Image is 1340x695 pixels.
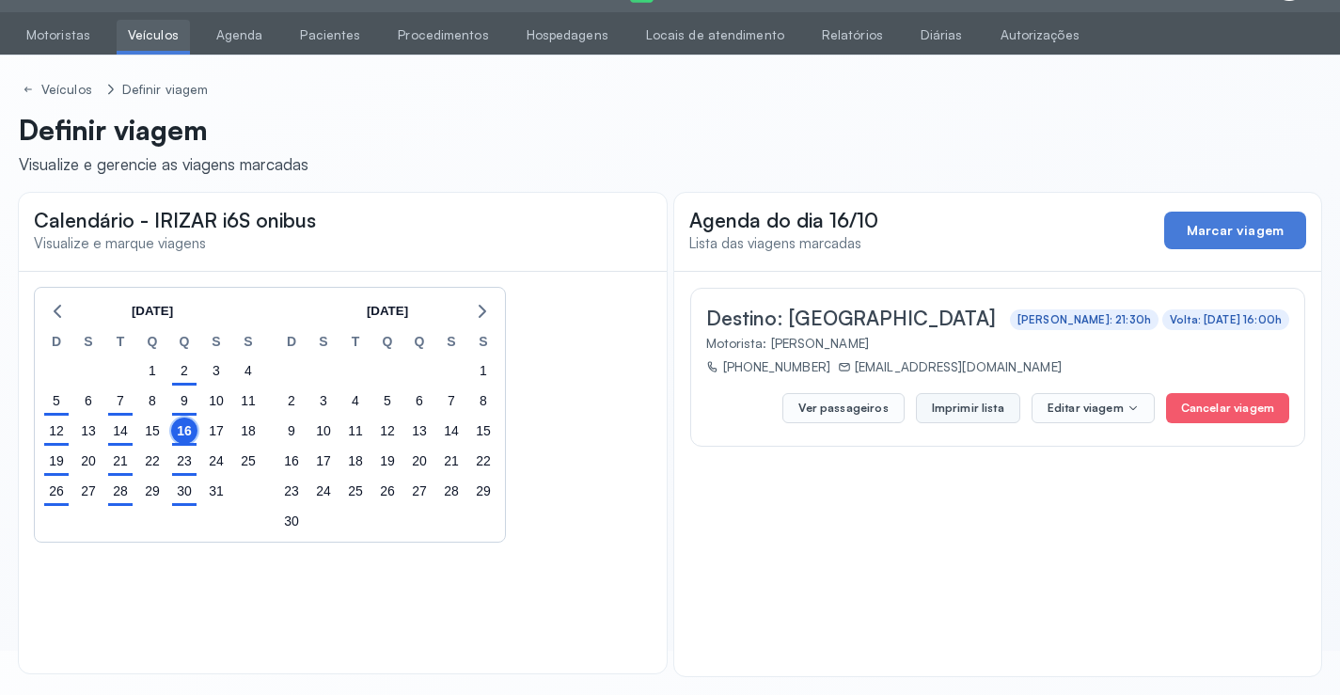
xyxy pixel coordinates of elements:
div: segunda-feira, 13 de out. de 2025 [75,418,102,444]
div: quarta-feira, 8 de out. de 2025 [139,387,166,414]
div: quinta-feira, 16 de out. de 2025 [171,418,197,444]
div: segunda-feira, 3 de nov. de 2025 [310,387,337,414]
div: terça-feira, 11 de nov. de 2025 [342,418,369,444]
div: domingo, 5 de out. de 2025 [43,387,70,414]
div: quarta-feira, 15 de out. de 2025 [139,418,166,444]
a: Veículos [19,78,100,102]
div: S [200,331,232,355]
span: Editar viagem [1048,401,1124,416]
button: [DATE] [124,297,181,325]
div: domingo, 30 de nov. de 2025 [278,508,305,534]
button: Cancelar viagem [1166,393,1289,423]
div: Visualize e gerencie as viagens marcadas [19,154,308,174]
div: segunda-feira, 27 de out. de 2025 [75,478,102,504]
div: segunda-feira, 10 de nov. de 2025 [310,418,337,444]
div: quarta-feira, 22 de out. de 2025 [139,448,166,474]
div: sábado, 18 de out. de 2025 [235,418,261,444]
div: sexta-feira, 7 de nov. de 2025 [438,387,465,414]
div: sábado, 15 de nov. de 2025 [470,418,497,444]
div: terça-feira, 4 de nov. de 2025 [342,387,369,414]
div: domingo, 16 de nov. de 2025 [278,448,305,474]
div: quarta-feira, 1 de out. de 2025 [139,357,166,384]
button: Ver passageiros [782,393,904,423]
a: Relatórios [811,20,894,51]
div: S [232,331,264,355]
div: T [339,331,371,355]
div: segunda-feira, 17 de nov. de 2025 [310,448,337,474]
div: T [104,331,136,355]
div: D [276,331,307,355]
div: sábado, 25 de out. de 2025 [235,448,261,474]
div: sábado, 29 de nov. de 2025 [470,478,497,504]
span: [DATE] [367,297,408,325]
div: Q [136,331,168,355]
button: [DATE] [359,297,416,325]
a: Autorizações [989,20,1091,51]
span: Destino: [GEOGRAPHIC_DATA] [706,306,996,330]
div: quinta-feira, 23 de out. de 2025 [171,448,197,474]
div: Motorista: [PERSON_NAME] [706,335,1283,351]
div: terça-feira, 25 de nov. de 2025 [342,478,369,504]
div: quinta-feira, 9 de out. de 2025 [171,387,197,414]
div: [PERSON_NAME]: 21:30h [1017,313,1151,326]
div: sexta-feira, 10 de out. de 2025 [203,387,229,414]
div: sábado, 8 de nov. de 2025 [470,387,497,414]
a: Diárias [909,20,974,51]
div: quinta-feira, 27 de nov. de 2025 [406,478,433,504]
button: Editar viagem [1032,393,1155,423]
div: quinta-feira, 2 de out. de 2025 [171,357,197,384]
div: S [467,331,499,355]
a: Agenda [205,20,275,51]
div: domingo, 23 de nov. de 2025 [278,478,305,504]
a: Locais de atendimento [635,20,796,51]
div: sexta-feira, 21 de nov. de 2025 [438,448,465,474]
div: Q [371,331,403,355]
a: Hospedagens [515,20,620,51]
span: Calendário - IRIZAR i6S onibus [34,208,316,232]
div: quarta-feira, 19 de nov. de 2025 [374,448,401,474]
div: domingo, 19 de out. de 2025 [43,448,70,474]
div: quarta-feira, 29 de out. de 2025 [139,478,166,504]
div: sexta-feira, 17 de out. de 2025 [203,418,229,444]
div: terça-feira, 7 de out. de 2025 [107,387,134,414]
div: terça-feira, 18 de nov. de 2025 [342,448,369,474]
div: quinta-feira, 20 de nov. de 2025 [406,448,433,474]
span: Lista das viagens marcadas [689,234,861,252]
div: Q [403,331,435,355]
div: Definir viagem [122,82,208,98]
span: Visualize e marque viagens [34,234,206,252]
div: sábado, 4 de out. de 2025 [235,357,261,384]
a: Procedimentos [386,20,499,51]
div: [EMAIL_ADDRESS][DOMAIN_NAME] [838,358,1062,374]
div: Q [168,331,200,355]
div: Volta: [DATE] 16:00h [1170,313,1282,326]
a: Definir viagem [118,78,212,102]
div: quinta-feira, 13 de nov. de 2025 [406,418,433,444]
div: segunda-feira, 24 de nov. de 2025 [310,478,337,504]
div: domingo, 12 de out. de 2025 [43,418,70,444]
div: quarta-feira, 5 de nov. de 2025 [374,387,401,414]
div: quarta-feira, 26 de nov. de 2025 [374,478,401,504]
button: Imprimir lista [916,393,1020,423]
div: terça-feira, 14 de out. de 2025 [107,418,134,444]
div: sábado, 1 de nov. de 2025 [470,357,497,384]
span: [DATE] [132,297,173,325]
a: Pacientes [289,20,371,51]
div: segunda-feira, 6 de out. de 2025 [75,387,102,414]
div: sexta-feira, 3 de out. de 2025 [203,357,229,384]
div: domingo, 26 de out. de 2025 [43,478,70,504]
div: sexta-feira, 31 de out. de 2025 [203,478,229,504]
div: Veículos [41,82,96,98]
div: domingo, 9 de nov. de 2025 [278,418,305,444]
div: S [435,331,467,355]
div: S [307,331,339,355]
div: sexta-feira, 14 de nov. de 2025 [438,418,465,444]
div: [PHONE_NUMBER] [706,358,830,374]
div: quinta-feira, 6 de nov. de 2025 [406,387,433,414]
div: sábado, 22 de nov. de 2025 [470,448,497,474]
p: Definir viagem [19,113,308,147]
div: domingo, 2 de nov. de 2025 [278,387,305,414]
a: Motoristas [15,20,102,51]
div: sexta-feira, 24 de out. de 2025 [203,448,229,474]
div: quinta-feira, 30 de out. de 2025 [171,478,197,504]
